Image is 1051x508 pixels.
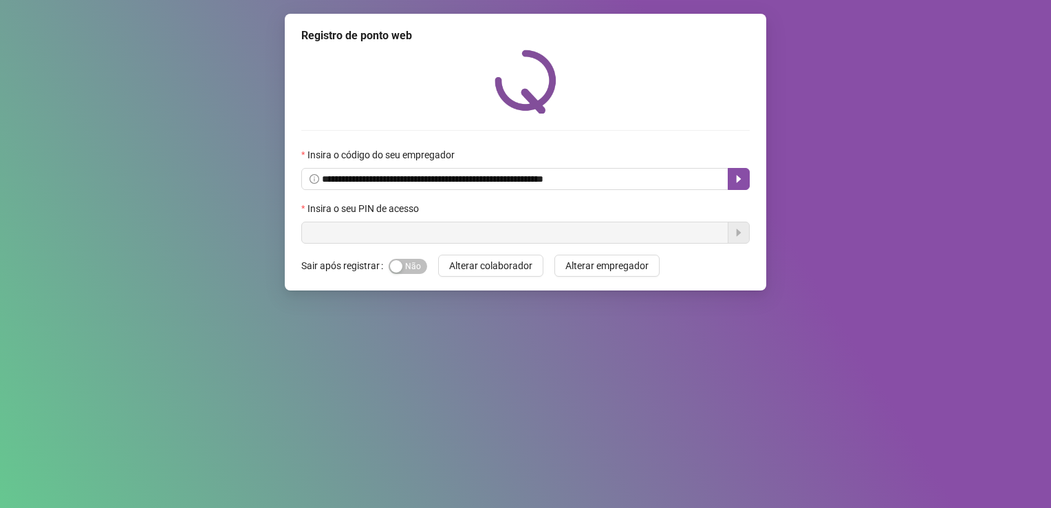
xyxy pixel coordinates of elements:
label: Insira o seu PIN de acesso [301,201,428,216]
button: Alterar colaborador [438,255,543,277]
button: Alterar empregador [554,255,660,277]
label: Sair após registrar [301,255,389,277]
span: Alterar empregador [565,258,649,273]
label: Insira o código do seu empregador [301,147,464,162]
div: Registro de ponto web [301,28,750,44]
span: Alterar colaborador [449,258,532,273]
span: caret-right [733,173,744,184]
img: QRPoint [495,50,556,114]
span: info-circle [310,174,319,184]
